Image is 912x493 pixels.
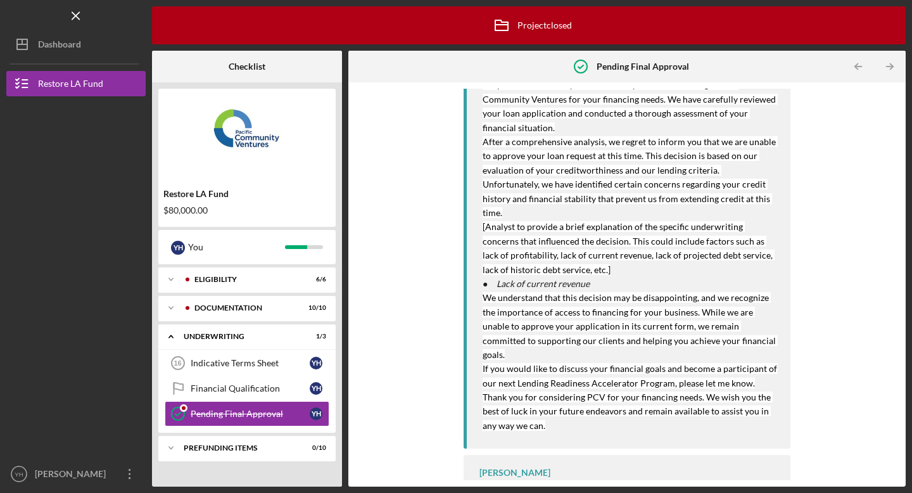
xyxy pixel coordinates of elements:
div: Y H [310,407,322,420]
em: Lack of current revenue [497,278,590,289]
div: 0 / 10 [303,444,326,452]
div: [PERSON_NAME] [32,461,114,490]
div: Financial Qualification [191,383,310,394]
div: Y H [310,357,322,369]
div: $80,000.00 [163,205,331,215]
a: Financial QualificationYH [165,376,329,401]
img: Product logo [158,95,336,171]
div: Underwriting [184,333,294,340]
div: Eligibility [194,276,294,283]
div: Dashboard [38,32,81,60]
mark: After a comprehensive analysis, we regret to inform you that we are unable to approve your loan r... [483,136,778,218]
div: Restore LA Fund [38,71,103,99]
tspan: 16 [174,359,181,367]
div: You [188,236,285,258]
a: 16Indicative Terms SheetYH [165,350,329,376]
b: Checklist [229,61,265,72]
div: Documentation [194,304,294,312]
button: Restore LA Fund [6,71,146,96]
button: Dashboard [6,32,146,57]
div: 10 / 10 [303,304,326,312]
mark: If you would like to discuss your financial goals and become a participant of our next Lending Re... [483,363,779,388]
div: Y H [171,241,185,255]
div: [PERSON_NAME] [479,468,550,478]
mark: [Analyst to provide a brief explanation of the specific underwriting concerns that influenced the... [483,221,775,274]
div: Pending Final Approval [191,409,310,419]
mark: Thank you for considering PCV for your financing needs. We wish you the best of luck in your futu... [483,392,773,431]
div: 1 / 3 [303,333,326,340]
mark: We understand that this decision may be disappointing, and we recognize the importance of access ... [483,292,778,360]
div: Restore LA Fund [163,189,331,199]
div: Prefunding Items [184,444,294,452]
div: Indicative Terms Sheet [191,358,310,368]
a: Pending Final ApprovalYH [165,401,329,426]
div: Project closed [486,10,572,41]
p: ● [483,277,778,291]
mark: I hope this letter finds you well. Thank you for considering Pacific Community Ventures for your ... [483,79,778,132]
button: YH[PERSON_NAME] [6,461,146,487]
div: 6 / 6 [303,276,326,283]
b: Pending Final Approval [597,61,689,72]
text: YH [15,471,23,478]
div: Y H [310,382,322,395]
